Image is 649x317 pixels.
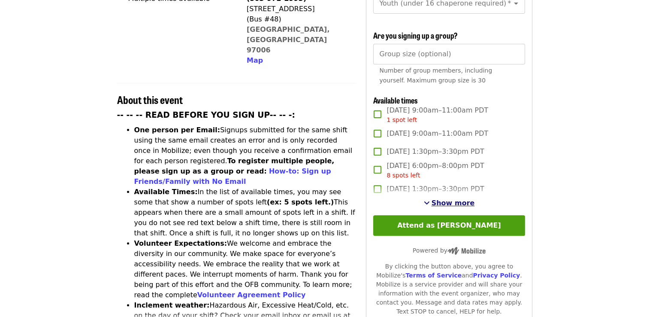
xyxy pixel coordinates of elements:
span: [DATE] 1:30pm–3:30pm PDT [386,184,484,194]
li: We welcome and embrace the diversity in our community. We make space for everyone’s accessibility... [134,238,356,300]
span: Show more [432,199,475,207]
strong: To register multiple people, please sign up as a group or read: [134,157,335,175]
button: See more timeslots [424,198,475,208]
span: [DATE] 1:30pm–3:30pm PDT [386,146,484,157]
a: Volunteer Agreement Policy [197,291,306,299]
div: (Bus #48) [247,14,349,24]
span: 1 spot left [386,116,417,123]
li: In the list of available times, you may see some that show a number of spots left This appears wh... [134,187,356,238]
input: [object Object] [373,44,525,64]
a: How-to: Sign up Friends/Family with No Email [134,167,331,186]
a: Privacy Policy [473,272,520,279]
strong: One person per Email: [134,126,220,134]
a: [GEOGRAPHIC_DATA], [GEOGRAPHIC_DATA] 97006 [247,25,330,54]
strong: Available Times: [134,188,198,196]
a: Terms of Service [405,272,462,279]
strong: -- -- -- READ BEFORE YOU SIGN UP-- -- -: [117,110,296,119]
span: [DATE] 6:00pm–8:00pm PDT [386,161,484,180]
button: Map [247,55,263,66]
span: Map [247,56,263,64]
span: [DATE] 9:00am–11:00am PDT [386,105,488,125]
span: Available times [373,94,418,106]
span: Number of group members, including yourself. Maximum group size is 30 [379,67,492,84]
span: Powered by [413,247,486,254]
div: By clicking the button above, you agree to Mobilize's and . Mobilize is a service provider and wi... [373,262,525,316]
strong: (ex: 5 spots left.) [267,198,334,206]
span: Are you signing up a group? [373,30,458,41]
img: Powered by Mobilize [447,247,486,255]
strong: Inclement weather: [134,301,210,309]
strong: Volunteer Expectations: [134,239,227,247]
button: Attend as [PERSON_NAME] [373,215,525,236]
div: [STREET_ADDRESS] [247,4,349,14]
span: 8 spots left [386,172,420,179]
span: [DATE] 9:00am–11:00am PDT [386,128,488,139]
li: Signups submitted for the same shift using the same email creates an error and is only recorded o... [134,125,356,187]
span: About this event [117,92,183,107]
